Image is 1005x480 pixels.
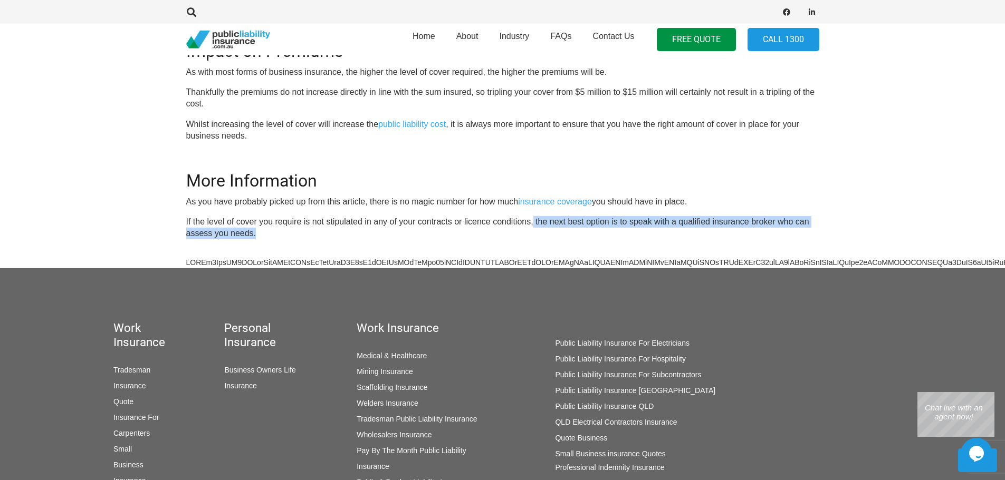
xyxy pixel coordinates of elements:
p: Whilst increasing the level of cover will increase the , it is always more important to ensure th... [186,119,819,142]
a: Scaffolding Insurance [357,383,427,391]
a: public liability cost [378,120,446,129]
a: Medical & Healthcare [357,351,427,360]
a: Professional Indemnity Insurance [555,463,664,472]
a: Call 1300 [748,28,819,52]
p: As with most forms of business insurance, the higher the level of cover required, the higher the ... [186,66,819,78]
p: As you have probably picked up from this article, there is no magic number for how much you shoul... [186,196,819,208]
a: Welders Insurance [357,399,418,407]
a: Public Liability Insurance [GEOGRAPHIC_DATA] [555,386,715,395]
h2: More Information [186,158,819,191]
a: Back to top [958,448,997,472]
a: Quote Business [555,434,607,442]
a: Mining Insurance [357,367,413,376]
span: About [456,32,478,41]
iframe: chat widget [961,438,994,469]
a: Home [402,21,446,58]
a: Facebook [779,5,794,19]
div: LOREm3IpsUM9DOLorSitAMEtCONsEcTetUraD3E8sE1dOEIUsMOdTeMpo05iNCIdIDUNTUTLABOrEETdOLOrEMAgNAaLIQUAE... [186,257,819,268]
a: Search [181,7,203,17]
span: Contact Us [592,32,634,41]
h5: Personal Insurance [224,321,296,349]
a: Pay By The Month Public Liability Insurance [357,446,466,471]
a: pli_logotransparent [186,31,270,49]
a: Public Liability Insurance For Electricians [555,339,689,347]
a: Public Liability Insurance For Subcontractors [555,370,701,379]
a: Contact Us [582,21,645,58]
a: FREE QUOTE [657,28,736,52]
a: insurance coverage [518,197,592,206]
p: If the level of cover you require is not stipulated in any of your contracts or licence condition... [186,216,819,240]
a: Tradesman Insurance Quote [113,366,150,406]
a: LinkedIn [805,5,819,19]
a: Small Business insurance Quotes [555,449,665,458]
a: FAQs [540,21,582,58]
h5: Work Insurance [113,321,164,349]
a: About [446,21,489,58]
h5: Work Insurance [555,321,759,335]
a: Insurance For Carpenters [113,413,159,437]
iframe: chat widget [917,392,994,437]
a: Business Owners Life Insurance [224,366,295,390]
a: Public Liability Insurance QLD [555,402,654,410]
p: Thankfully the premiums do not increase directly in line with the sum insured, so tripling your c... [186,86,819,110]
a: Wholesalers Insurance [357,430,432,439]
a: Public Liability Insurance For Hospitality [555,355,685,363]
span: Industry [499,32,529,41]
span: Home [413,32,435,41]
h5: Work Insurance [357,321,494,335]
a: QLD Electrical Contractors Insurance [555,418,677,426]
a: Tradesman Public Liability Insurance [357,415,477,423]
span: FAQs [550,32,571,41]
a: Industry [489,21,540,58]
